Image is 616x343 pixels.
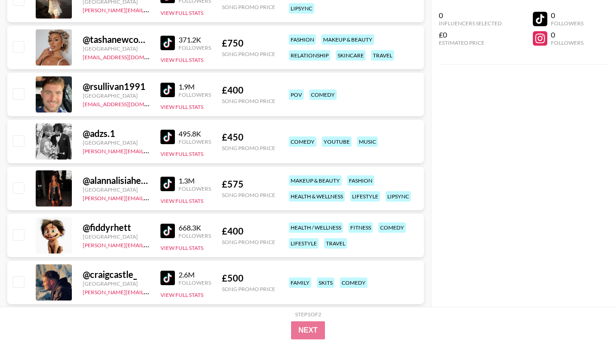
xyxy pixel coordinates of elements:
div: Estimated Price [439,39,502,46]
div: comedy [309,89,337,100]
div: 371.2K [179,35,211,44]
div: fitness [348,222,373,233]
div: @ fiddyrhett [83,222,150,233]
button: View Full Stats [160,9,203,16]
img: TikTok [160,36,175,50]
img: TikTok [160,177,175,191]
div: makeup & beauty [321,34,374,45]
div: £ 750 [222,38,275,49]
a: [EMAIL_ADDRESS][DOMAIN_NAME] [83,99,174,108]
div: £ 500 [222,273,275,284]
img: TikTok [160,130,175,144]
div: relationship [289,50,330,61]
div: 0 [551,11,583,20]
div: Followers [179,185,211,192]
button: View Full Stats [160,291,203,298]
img: TikTok [160,83,175,97]
div: £ 400 [222,226,275,237]
div: youtube [322,136,352,147]
div: comedy [378,222,406,233]
div: [GEOGRAPHIC_DATA] [83,280,150,287]
div: travel [324,238,347,249]
div: @ tashanewcombe [83,34,150,45]
div: 0 [439,11,502,20]
div: comedy [289,136,316,147]
div: @ rsullivan1991 [83,81,150,92]
div: Followers [179,279,211,286]
a: [PERSON_NAME][EMAIL_ADDRESS][DOMAIN_NAME] [83,5,216,14]
div: lipsync [289,3,314,14]
img: TikTok [160,224,175,238]
div: £0 [439,30,502,39]
div: pov [289,89,304,100]
div: lifestyle [350,191,380,202]
div: fashion [289,34,316,45]
div: @ craigcastle_ [83,269,150,280]
div: Influencers Selected [439,20,502,27]
a: [PERSON_NAME][EMAIL_ADDRESS][DOMAIN_NAME] [83,146,216,155]
div: [GEOGRAPHIC_DATA] [83,233,150,240]
div: £ 450 [222,132,275,143]
div: [GEOGRAPHIC_DATA] [83,186,150,193]
div: fashion [347,175,374,186]
div: Followers [179,138,211,145]
div: @ adzs.1 [83,128,150,139]
div: [GEOGRAPHIC_DATA] [83,92,150,99]
button: View Full Stats [160,56,203,63]
div: lifestyle [289,238,319,249]
a: [PERSON_NAME][EMAIL_ADDRESS][DOMAIN_NAME] [83,193,216,202]
div: health & wellness [289,191,345,202]
div: travel [371,50,394,61]
div: 2.6M [179,270,211,279]
div: Song Promo Price [222,51,275,57]
div: 0 [551,30,583,39]
div: Followers [551,39,583,46]
div: makeup & beauty [289,175,342,186]
div: Step 1 of 2 [295,311,321,318]
div: Song Promo Price [222,239,275,245]
div: family [289,277,311,288]
div: [GEOGRAPHIC_DATA] [83,139,150,146]
a: [PERSON_NAME][EMAIL_ADDRESS][PERSON_NAME][DOMAIN_NAME] [83,240,259,249]
button: View Full Stats [160,103,203,110]
div: 668.3K [179,223,211,232]
a: [EMAIL_ADDRESS][DOMAIN_NAME] [83,52,174,61]
div: £ 575 [222,179,275,190]
div: Followers [179,91,211,98]
div: skincare [336,50,366,61]
div: 1.9M [179,82,211,91]
div: music [357,136,378,147]
div: Followers [179,44,211,51]
div: @ alannalisiaherbert [83,175,150,186]
div: lipsync [386,191,411,202]
div: Song Promo Price [222,145,275,151]
div: Song Promo Price [222,286,275,292]
div: Followers [551,20,583,27]
button: View Full Stats [160,197,203,204]
div: Song Promo Price [222,4,275,10]
img: TikTok [160,271,175,285]
div: health / wellness [289,222,343,233]
div: skits [317,277,334,288]
div: 495.8K [179,129,211,138]
div: comedy [340,277,367,288]
div: Song Promo Price [222,98,275,104]
div: [GEOGRAPHIC_DATA] [83,45,150,52]
div: Song Promo Price [222,192,275,198]
button: Next [291,321,325,339]
div: 1.3M [179,176,211,185]
div: £ 400 [222,85,275,96]
button: View Full Stats [160,244,203,251]
div: Followers [179,232,211,239]
button: View Full Stats [160,150,203,157]
a: [PERSON_NAME][EMAIL_ADDRESS][PERSON_NAME][DOMAIN_NAME] [83,287,259,296]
